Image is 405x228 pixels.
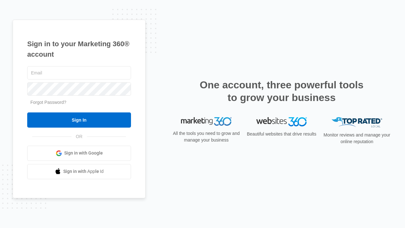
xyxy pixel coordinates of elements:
[27,146,131,161] a: Sign in with Google
[321,132,392,145] p: Monitor reviews and manage your online reputation
[27,39,131,60] h1: Sign in to your Marketing 360® account
[30,100,66,105] a: Forgot Password?
[27,112,131,128] input: Sign In
[332,117,382,128] img: Top Rated Local
[27,66,131,79] input: Email
[27,164,131,179] a: Sign in with Apple Id
[256,117,307,126] img: Websites 360
[246,131,317,137] p: Beautiful websites that drive results
[72,133,87,140] span: OR
[171,130,242,143] p: All the tools you need to grow and manage your business
[63,168,104,175] span: Sign in with Apple Id
[181,117,232,126] img: Marketing 360
[198,79,365,104] h2: One account, three powerful tools to grow your business
[64,150,103,156] span: Sign in with Google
